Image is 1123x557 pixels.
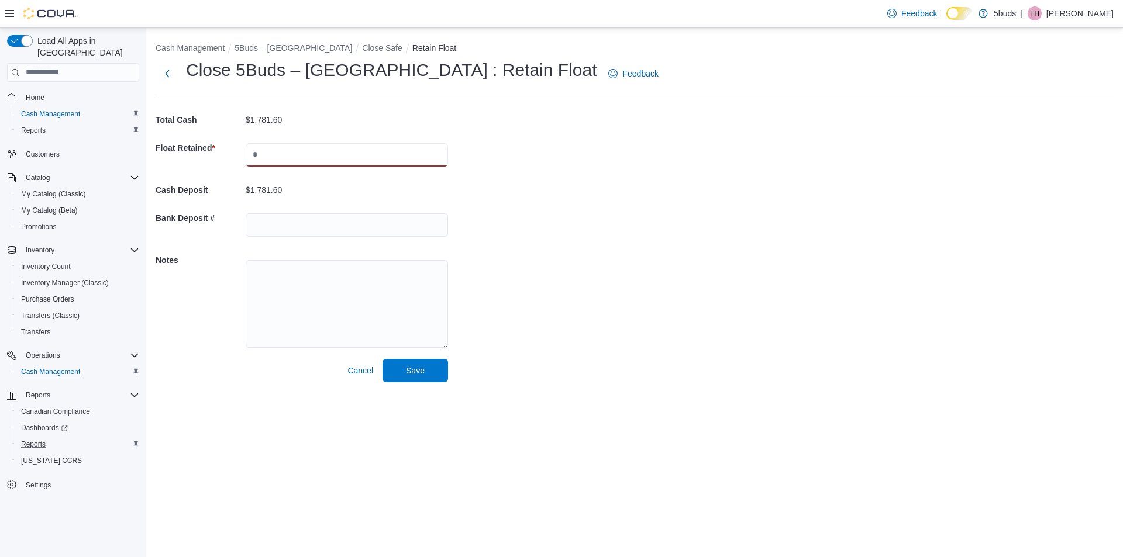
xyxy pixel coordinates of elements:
span: Inventory Count [16,260,139,274]
a: Home [21,91,49,105]
button: Operations [2,347,144,364]
a: Reports [16,123,50,137]
span: Operations [26,351,60,360]
p: $1,781.60 [246,115,282,124]
button: Transfers (Classic) [12,307,144,324]
span: Transfers [16,325,139,339]
button: Cash Management [12,364,144,380]
a: Reports [16,437,50,451]
span: Inventory [21,243,139,257]
h5: Total Cash [156,108,243,132]
button: Reports [2,387,144,403]
button: Inventory Manager (Classic) [12,275,144,291]
span: My Catalog (Beta) [21,206,78,215]
a: Inventory Manager (Classic) [16,276,113,290]
button: Retain Float [412,43,456,53]
span: Promotions [16,220,139,234]
a: Transfers [16,325,55,339]
button: My Catalog (Beta) [12,202,144,219]
h5: Notes [156,248,243,272]
a: Cash Management [16,107,85,121]
a: Customers [21,147,64,161]
button: Cash Management [12,106,144,122]
span: Transfers [21,327,50,337]
span: Dashboards [21,423,68,433]
span: Inventory [26,245,54,255]
span: Operations [21,348,139,362]
button: Reports [21,388,55,402]
span: My Catalog (Classic) [16,187,139,201]
span: Canadian Compliance [21,407,90,416]
span: Reports [26,390,50,400]
a: Dashboards [12,420,144,436]
button: Cash Management [156,43,225,53]
a: Cash Management [16,365,85,379]
span: Cash Management [16,107,139,121]
span: Purchase Orders [21,295,74,304]
p: [PERSON_NAME] [1046,6,1114,20]
a: My Catalog (Classic) [16,187,91,201]
h5: Cash Deposit [156,178,243,202]
span: My Catalog (Beta) [16,203,139,217]
button: Cancel [343,359,378,382]
span: Canadian Compliance [16,404,139,418]
button: Next [156,62,179,85]
button: 5Buds – [GEOGRAPHIC_DATA] [235,43,352,53]
span: Purchase Orders [16,292,139,306]
span: Load All Apps in [GEOGRAPHIC_DATA] [33,35,139,58]
span: Cash Management [16,365,139,379]
span: Catalog [21,171,139,185]
p: 5buds [994,6,1016,20]
button: Canadian Compliance [12,403,144,420]
button: Purchase Orders [12,291,144,307]
button: Save [383,359,448,382]
span: Dashboards [16,421,139,435]
span: Home [21,90,139,105]
button: Inventory Count [12,258,144,275]
button: Promotions [12,219,144,235]
span: Reports [21,126,46,135]
span: Cancel [347,365,373,376]
span: Home [26,93,44,102]
a: Promotions [16,220,61,234]
span: My Catalog (Classic) [21,189,86,199]
a: Settings [21,478,56,492]
button: Transfers [12,324,144,340]
span: Cash Management [21,109,80,119]
span: Inventory Manager (Classic) [16,276,139,290]
button: Reports [12,436,144,452]
img: Cova [23,8,76,19]
span: [US_STATE] CCRS [21,456,82,465]
span: Inventory Manager (Classic) [21,278,109,288]
span: Customers [21,147,139,161]
span: Reports [21,440,46,449]
a: Dashboards [16,421,73,435]
button: Catalog [21,171,54,185]
a: [US_STATE] CCRS [16,454,87,468]
span: Catalog [26,173,50,182]
span: Promotions [21,222,57,231]
a: Purchase Orders [16,292,79,306]
h5: Bank Deposit # [156,206,243,230]
button: Inventory [21,243,59,257]
button: Inventory [2,242,144,258]
span: Feedback [622,68,658,79]
button: Customers [2,146,144,162]
span: Washington CCRS [16,454,139,468]
span: Customers [26,150,60,159]
a: Transfers (Classic) [16,309,84,323]
span: Reports [16,437,139,451]
a: Feedback [883,2,942,25]
span: Settings [26,480,51,490]
span: Inventory Count [21,262,71,271]
button: Home [2,89,144,106]
a: Inventory Count [16,260,75,274]
span: Transfers (Classic) [21,311,80,320]
button: Settings [2,476,144,493]
a: Feedback [604,62,663,85]
span: Cash Management [21,367,80,376]
div: Taylor Harkins [1028,6,1042,20]
button: Operations [21,348,65,362]
button: Reports [12,122,144,139]
button: [US_STATE] CCRS [12,452,144,469]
